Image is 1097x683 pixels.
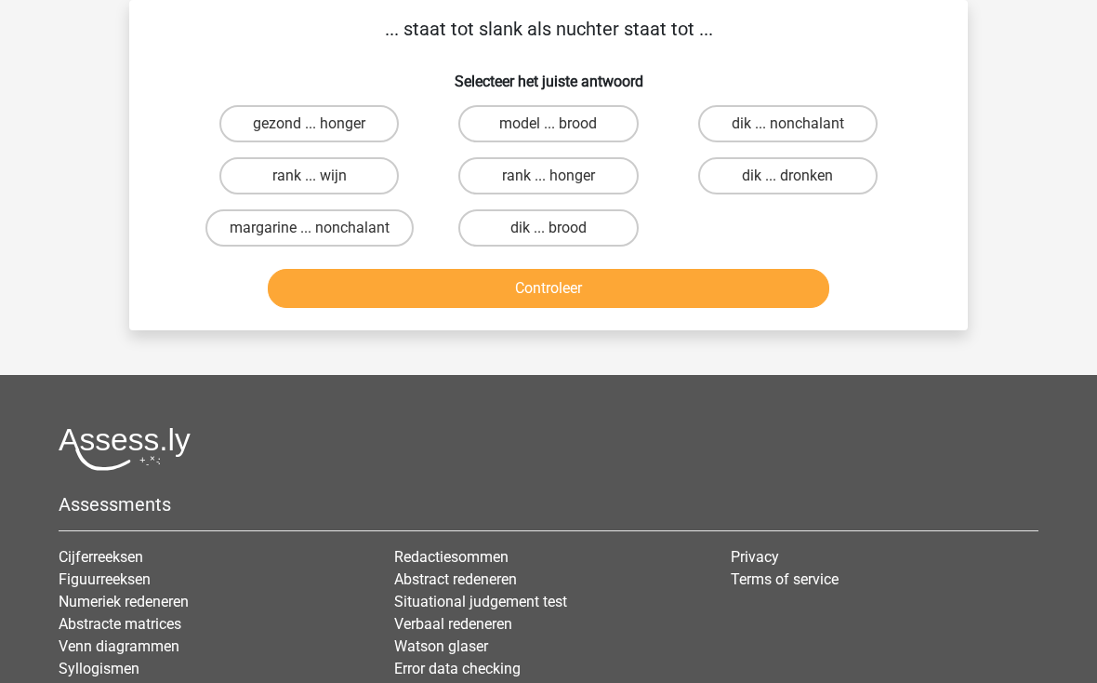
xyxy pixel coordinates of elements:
p: ... staat tot slank als nuchter staat tot ... [159,15,938,43]
label: margarine ... nonchalant [205,209,414,247]
label: dik ... dronken [698,157,878,194]
a: Terms of service [731,570,839,588]
label: gezond ... honger [219,105,399,142]
label: dik ... nonchalant [698,105,878,142]
label: model ... brood [458,105,638,142]
a: Privacy [731,548,779,566]
a: Figuurreeksen [59,570,151,588]
h5: Assessments [59,493,1038,516]
a: Abstract redeneren [394,570,517,588]
a: Syllogismen [59,660,139,677]
a: Watson glaser [394,637,488,655]
label: dik ... brood [458,209,638,247]
a: Numeriek redeneren [59,593,189,610]
a: Redactiesommen [394,548,509,566]
h6: Selecteer het juiste antwoord [159,58,938,90]
label: rank ... wijn [219,157,399,194]
a: Error data checking [394,660,521,677]
a: Venn diagrammen [59,637,179,655]
a: Situational judgement test [394,593,567,610]
a: Abstracte matrices [59,615,181,633]
a: Cijferreeksen [59,548,143,566]
a: Verbaal redeneren [394,615,512,633]
button: Controleer [268,269,830,308]
label: rank ... honger [458,157,638,194]
img: Assessly logo [59,427,191,471]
